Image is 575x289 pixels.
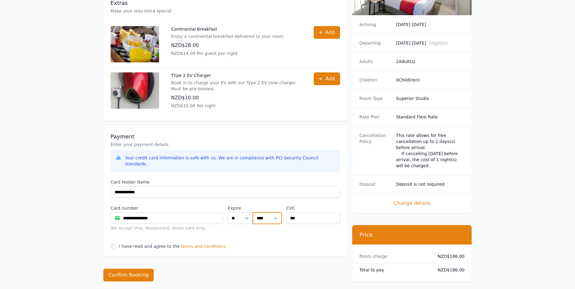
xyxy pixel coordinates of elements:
[433,253,465,259] dd: NZD$186.00
[314,72,340,85] button: Add
[111,26,159,62] img: Continental Breakfast
[286,205,340,211] label: CVC
[359,253,428,259] dt: Room charge
[396,181,465,187] dd: Deposit is not required
[359,58,391,65] dt: Adults
[171,103,302,109] p: NZD$10.00 Per night
[253,205,281,211] label: .
[396,114,465,120] dd: Standard Flexi Rate
[396,40,465,46] dd: [DATE] [DATE]
[228,205,253,211] label: Expire
[119,244,180,249] label: I have read and agree to the
[111,205,223,211] label: Card number
[314,26,340,39] button: Add
[326,29,335,36] span: Add
[171,80,302,92] p: Book in to charge your EV with our Type 2 EV slow charger. Must be pre-booked.
[326,75,335,82] span: Add
[171,94,302,101] p: NZD$10.00
[359,114,391,120] dt: Rate Plan
[429,41,448,45] span: 1 night(s)
[359,132,391,169] dt: Cancellation Policy
[359,231,465,238] h3: Price
[396,132,465,169] div: This rate allows for free cancellation up to 2 days(s) before arrival. If cancelling [DATE] befor...
[111,141,340,148] p: Enter your payment details
[125,155,335,167] div: Your credit card information is safe with us. We are in compliance with PCI Security Council stan...
[359,267,428,273] dt: Total to pay
[111,179,340,185] label: Card Holder Name
[181,243,226,249] span: terms and conditions
[396,58,465,65] dd: 2 Adult(s)
[111,8,340,14] p: Make your stay extra special
[359,22,391,28] dt: Arriving
[111,133,340,140] h3: Payment
[359,200,465,207] span: Change details
[396,77,465,83] dd: 0 Child(ren)
[171,26,285,32] p: Continental Breakfast
[359,77,391,83] dt: Children
[433,267,465,273] dd: NZD$186.00
[396,95,465,101] dd: Superior Studio
[396,22,465,28] dd: [DATE] [DATE]
[359,181,391,187] dt: Deposit
[103,269,154,281] button: Confirm Booking
[171,50,285,56] p: NZD$14.00 Per guest per night
[171,72,302,78] p: TYpe 2 EV Charger
[359,95,391,101] dt: Room Type
[111,72,159,109] img: TYpe 2 EV Charger
[359,40,391,46] dt: Departing
[171,42,285,49] p: NZD$28.00
[111,225,223,231] div: We accept Visa, Mastercard, Amex card only.
[171,33,285,39] p: Enjoy a continental breakfast delivered to your room.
